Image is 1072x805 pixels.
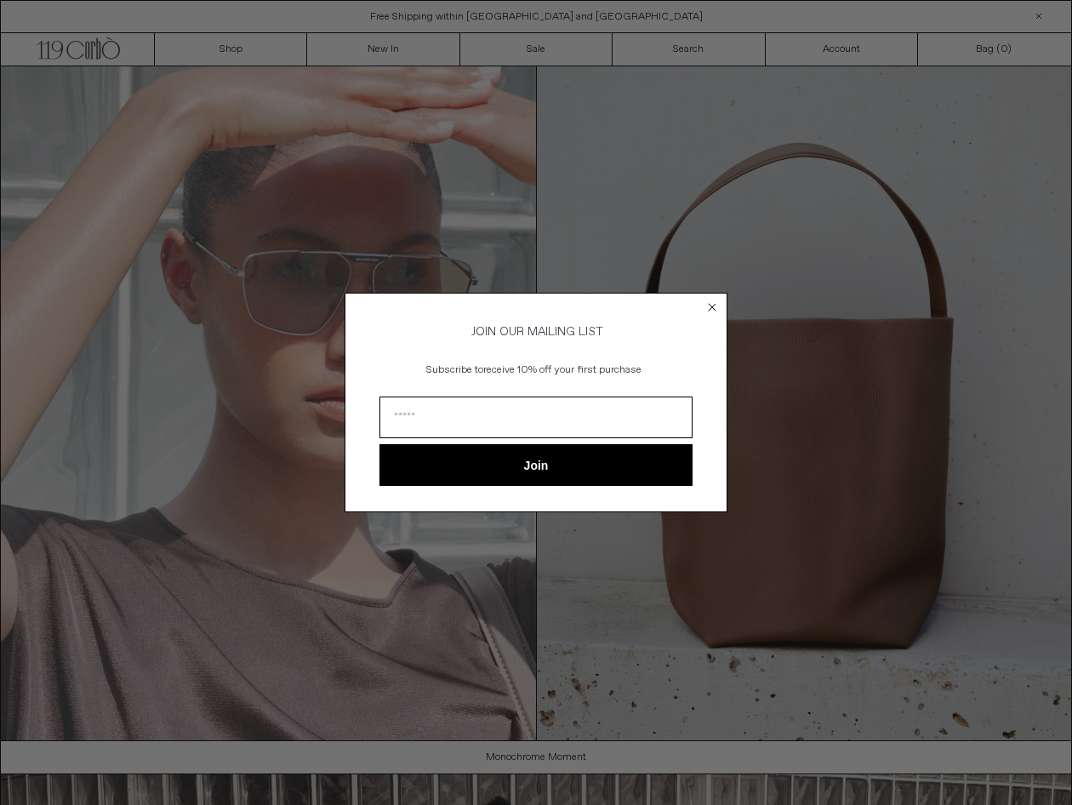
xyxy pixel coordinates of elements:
span: Subscribe to [426,363,483,377]
button: Close dialog [704,299,721,316]
span: JOIN OUR MAILING LIST [469,324,603,340]
span: receive 10% off your first purchase [483,363,641,377]
button: Join [379,444,693,486]
input: Email [379,397,693,438]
